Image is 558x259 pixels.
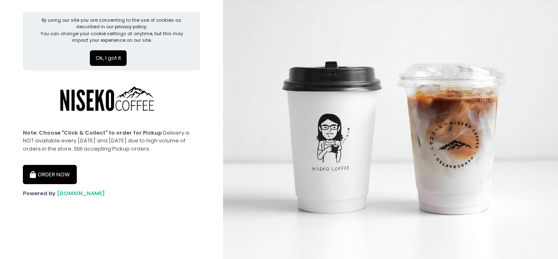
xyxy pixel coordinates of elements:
[23,165,77,185] button: ORDER NOW
[37,17,187,44] div: By using our site you are consenting to the use of cookies as described in our You can change you...
[23,129,162,137] b: Note: Choose "Click & Collect" to order for Pickup
[115,23,147,30] a: privacy policy.
[23,189,200,198] div: Powered by
[23,129,200,153] div: Delivery is NOT available every [DATE] and [DATE] due to high volume of orders in the store. Stil...
[57,189,105,197] a: [DOMAIN_NAME]
[49,76,172,124] img: Niseko Coffee
[90,50,127,66] button: Ok, I got it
